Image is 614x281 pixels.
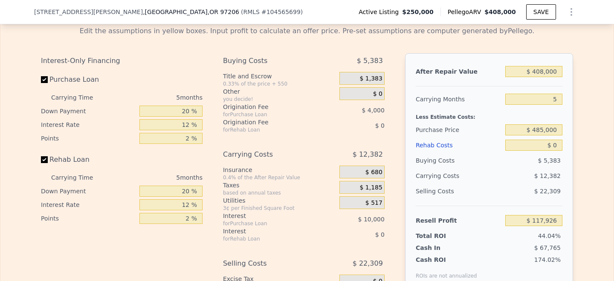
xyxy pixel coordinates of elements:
[41,76,48,83] input: Purchase Loan
[223,212,318,220] div: Interest
[41,156,48,163] input: Rehab Loan
[538,232,561,239] span: 44.04%
[261,9,301,15] span: # 104565699
[223,235,318,242] div: for Rehab Loan
[359,75,382,83] span: $ 1,383
[41,132,136,145] div: Points
[353,256,383,271] span: $ 22,309
[223,96,336,103] div: you decide!
[416,153,502,168] div: Buying Costs
[34,8,143,16] span: [STREET_ADDRESS][PERSON_NAME]
[223,118,318,126] div: Origination Fee
[416,138,502,153] div: Rehab Costs
[223,87,336,96] div: Other
[41,212,136,225] div: Points
[416,255,477,264] div: Cash ROI
[534,256,561,263] span: 174.02%
[534,244,561,251] span: $ 67,765
[223,205,336,212] div: 3¢ per Finished Square Foot
[41,72,136,87] label: Purchase Loan
[223,227,318,235] div: Interest
[41,118,136,132] div: Interest Rate
[223,174,336,181] div: 0.4% of the After Repair Value
[223,126,318,133] div: for Rehab Loan
[41,53,203,69] div: Interest-Only Financing
[223,166,336,174] div: Insurance
[484,9,516,15] span: $408,000
[416,107,562,122] div: Less Estimate Costs:
[357,53,383,69] span: $ 5,383
[223,147,318,162] div: Carrying Costs
[538,157,561,164] span: $ 5,383
[526,4,556,20] button: SAVE
[223,189,336,196] div: based on annual taxes
[243,9,260,15] span: RMLS
[110,171,203,184] div: 5 months
[373,90,382,98] span: $ 0
[416,244,469,252] div: Cash In
[359,8,402,16] span: Active Listing
[534,188,561,195] span: $ 22,309
[51,91,107,104] div: Carrying Time
[416,213,502,228] div: Resell Profit
[359,184,382,192] span: $ 1,185
[375,122,385,129] span: $ 0
[41,104,136,118] div: Down Payment
[448,8,485,16] span: Pellego ARV
[223,103,318,111] div: Origination Fee
[223,181,336,189] div: Taxes
[416,184,502,199] div: Selling Costs
[51,171,107,184] div: Carrying Time
[223,256,318,271] div: Selling Costs
[143,8,239,16] span: , [GEOGRAPHIC_DATA]
[402,8,434,16] span: $250,000
[365,169,382,176] span: $ 680
[223,72,336,80] div: Title and Escrow
[362,107,384,114] span: $ 4,000
[375,231,385,238] span: $ 0
[416,64,502,79] div: After Repair Value
[223,196,336,205] div: Utilities
[110,91,203,104] div: 5 months
[534,172,561,179] span: $ 12,382
[563,3,580,20] button: Show Options
[223,111,318,118] div: for Purchase Loan
[416,264,477,279] div: ROIs are not annualized
[208,9,239,15] span: , OR 97206
[241,8,303,16] div: ( )
[416,122,502,138] div: Purchase Price
[416,92,502,107] div: Carrying Months
[41,184,136,198] div: Down Payment
[365,199,382,207] span: $ 517
[353,147,383,162] span: $ 12,382
[358,216,385,223] span: $ 10,000
[416,168,469,184] div: Carrying Costs
[223,220,318,227] div: for Purchase Loan
[416,232,469,240] div: Total ROI
[223,53,318,69] div: Buying Costs
[41,26,573,36] div: Edit the assumptions in yellow boxes. Input profit to calculate an offer price. Pre-set assumptio...
[41,152,136,167] label: Rehab Loan
[41,198,136,212] div: Interest Rate
[223,80,336,87] div: 0.33% of the price + 550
